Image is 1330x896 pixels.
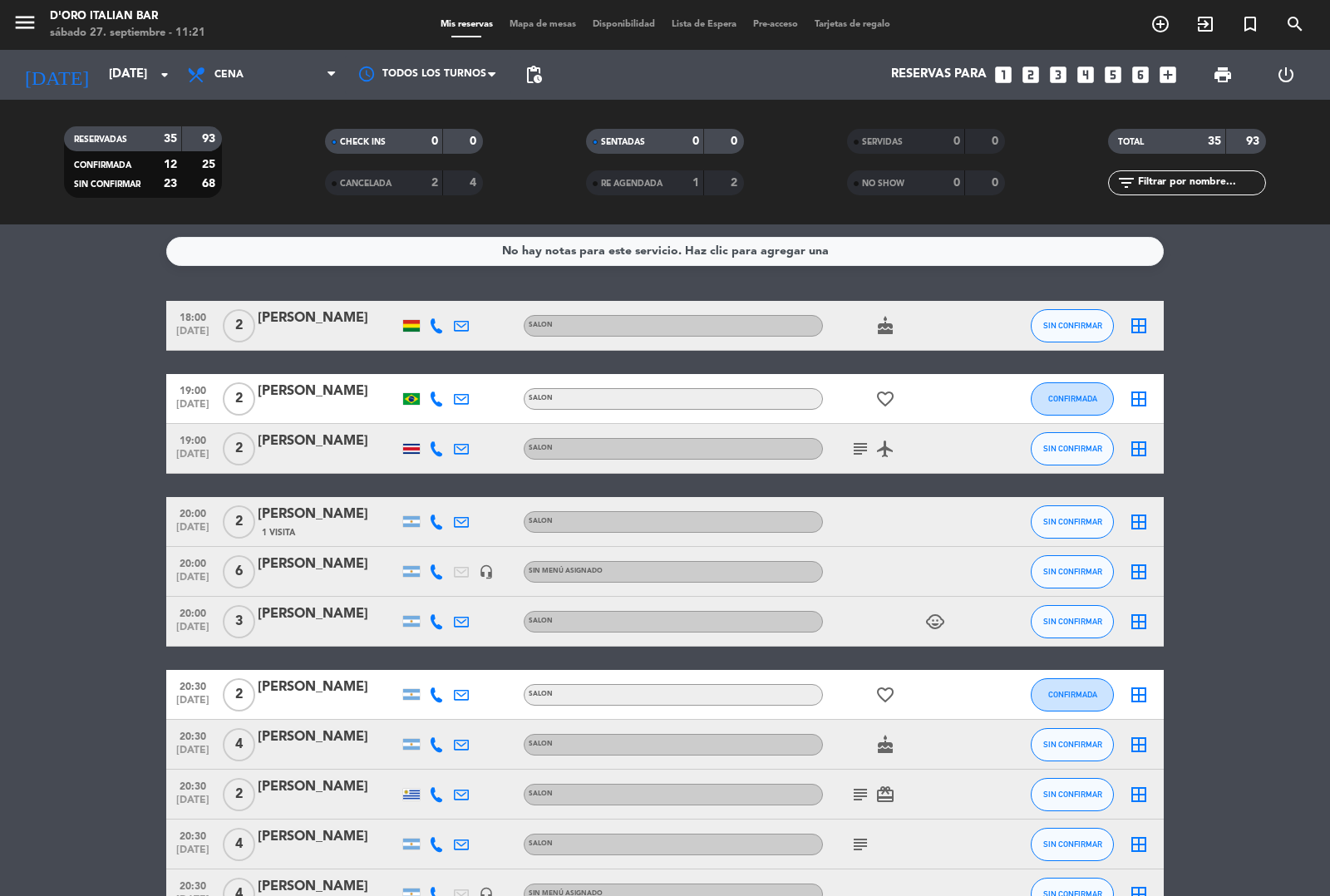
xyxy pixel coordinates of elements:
i: border_all [1129,612,1149,632]
i: power_settings_new [1276,65,1296,85]
i: looks_4 [1075,64,1096,86]
span: RE AGENDADA [601,180,663,188]
i: add_circle_outline [1150,14,1170,34]
span: 2 [223,432,255,465]
span: Mapa de mesas [501,20,584,29]
span: SALON [529,840,553,847]
span: SENTADAS [601,138,645,146]
div: [PERSON_NAME] [258,726,399,748]
i: border_all [1129,735,1149,755]
span: SIN CONFIRMAR [1043,321,1102,330]
i: border_all [1129,439,1149,459]
div: D'oro Italian Bar [50,8,205,25]
span: Sin menú asignado [529,568,603,574]
span: [DATE] [172,844,214,864]
i: child_care [925,612,945,632]
span: SIN CONFIRMAR [1043,517,1102,526]
span: Disponibilidad [584,20,663,29]
div: [PERSON_NAME] [258,603,399,625]
span: 20:00 [172,603,214,622]
strong: 12 [164,159,177,170]
button: CONFIRMADA [1031,382,1114,416]
strong: 0 [731,135,741,147]
div: No hay notas para este servicio. Haz clic para agregar una [502,242,829,261]
i: headset_mic [479,564,494,579]
span: [DATE] [172,572,214,591]
div: [PERSON_NAME] [258,826,399,848]
span: SIN CONFIRMAR [1043,617,1102,626]
span: SALON [529,518,553,524]
div: [PERSON_NAME] [258,776,399,798]
span: CONFIRMADA [74,161,131,170]
span: 1 Visita [262,526,295,539]
span: [DATE] [172,745,214,764]
strong: 4 [470,177,480,189]
div: [PERSON_NAME] [258,308,399,329]
span: SALON [529,790,553,797]
i: border_all [1129,562,1149,582]
i: add_box [1157,64,1179,86]
i: search [1285,14,1305,34]
strong: 0 [992,177,1002,189]
i: looks_two [1020,64,1042,86]
span: 20:00 [172,553,214,572]
div: [PERSON_NAME] [258,431,399,452]
span: SIN CONFIRMAR [1043,567,1102,576]
div: sábado 27. septiembre - 11:21 [50,25,205,42]
span: 19:00 [172,380,214,399]
span: 20:30 [172,726,214,745]
span: Reservas para [891,67,987,82]
span: Lista de Espera [663,20,745,29]
span: 20:30 [172,775,214,795]
i: favorite_border [875,389,895,409]
div: [PERSON_NAME] [258,381,399,402]
i: looks_6 [1130,64,1151,86]
span: 20:30 [172,825,214,844]
strong: 0 [992,135,1002,147]
span: TOTAL [1118,138,1144,146]
i: subject [850,439,870,459]
span: SIN CONFIRMAR [1043,444,1102,453]
div: [PERSON_NAME] [258,677,399,698]
span: [DATE] [172,795,214,814]
i: border_all [1129,389,1149,409]
span: [DATE] [172,449,214,468]
i: border_all [1129,785,1149,805]
span: 20:30 [172,676,214,695]
input: Filtrar por nombre... [1136,174,1265,192]
button: menu [12,10,37,41]
span: Mis reservas [432,20,501,29]
span: 6 [223,555,255,588]
button: SIN CONFIRMAR [1031,828,1114,861]
i: turned_in_not [1240,14,1260,34]
span: Tarjetas de regalo [806,20,899,29]
i: cake [875,316,895,336]
span: 2 [223,778,255,811]
i: border_all [1129,834,1149,854]
div: [PERSON_NAME] [258,554,399,575]
strong: 2 [431,177,438,189]
i: border_all [1129,512,1149,532]
button: SIN CONFIRMAR [1031,505,1114,539]
button: CONFIRMADA [1031,678,1114,711]
span: NO SHOW [862,180,904,188]
i: looks_5 [1102,64,1124,86]
i: menu [12,10,37,35]
span: 2 [223,505,255,539]
span: Cena [214,69,244,81]
button: SIN CONFIRMAR [1031,728,1114,761]
i: [DATE] [12,57,101,93]
strong: 35 [164,133,177,145]
span: CONFIRMADA [1048,690,1097,699]
span: [DATE] [172,399,214,418]
span: 18:00 [172,307,214,326]
span: SALON [529,322,553,328]
i: subject [850,785,870,805]
i: airplanemode_active [875,439,895,459]
i: subject [850,834,870,854]
strong: 25 [202,159,219,170]
i: looks_one [993,64,1014,86]
span: CANCELADA [340,180,392,188]
span: SIN CONFIRMAR [74,180,140,189]
div: [PERSON_NAME] [258,504,399,525]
